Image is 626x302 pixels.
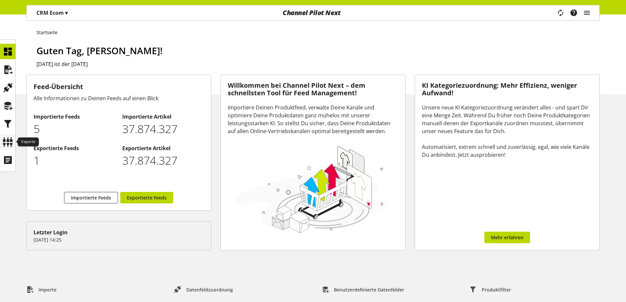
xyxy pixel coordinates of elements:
span: Exportierte Feeds [127,194,167,201]
h2: Exportierte Artikel [122,144,204,152]
p: 37874327 [122,121,204,137]
div: Letzter Login [34,228,204,236]
p: [DATE] 14:25 [34,236,204,243]
div: Unsere neue KI Kategoriezuordnung verändert alles - und spart Dir eine Menge Zeit. Während Du frü... [422,104,592,159]
p: 1 [34,152,115,169]
h3: Willkommen bei Channel Pilot Next – dem schnellsten Tool für Feed Management! [228,82,398,97]
span: Benutzerdefinierte Datenfelder [334,286,404,293]
h3: KI Kategoriezuordnung: Mehr Effizienz, weniger Aufwand! [422,82,592,97]
p: 5 [34,121,115,137]
span: ▾ [65,9,68,16]
a: Importierte Feeds [64,192,118,203]
div: Importiere Deinen Produktfeed, verwalte Deine Kanäle und optimiere Deine Produktdaten ganz mühelo... [228,104,398,135]
span: Mehr erfahren [491,234,523,241]
span: Importe [38,286,57,293]
h2: Importierte Artikel [122,113,204,121]
div: Exporte [18,137,39,147]
h2: Importierte Feeds [34,113,115,121]
p: 37874327 [122,152,204,169]
span: Guten Tag, [PERSON_NAME]! [36,44,163,57]
span: Importierte Feeds [71,194,111,201]
span: Produktfilter [482,286,511,293]
a: Mehr erfahren [484,232,530,243]
p: CRM Ecom [36,9,68,17]
a: Exportierte Feeds [120,192,173,203]
img: 78e1b9dcff1e8392d83655fcfc870417.svg [234,143,390,235]
nav: main navigation [26,5,600,21]
h2: Exportierte Feeds [34,144,115,152]
a: Importe [21,284,62,295]
a: Benutzerdefinierte Datenfelder [316,284,409,295]
a: Produktfilter [464,284,516,295]
span: Datenfeldzuordnung [186,286,233,293]
h2: [DATE] ist der [DATE] [36,60,600,68]
h3: Feed-Übersicht [34,82,204,92]
a: Datenfeldzuordnung [169,284,238,295]
div: Alle Informationen zu Deinen Feeds auf einen Blick [34,94,204,102]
